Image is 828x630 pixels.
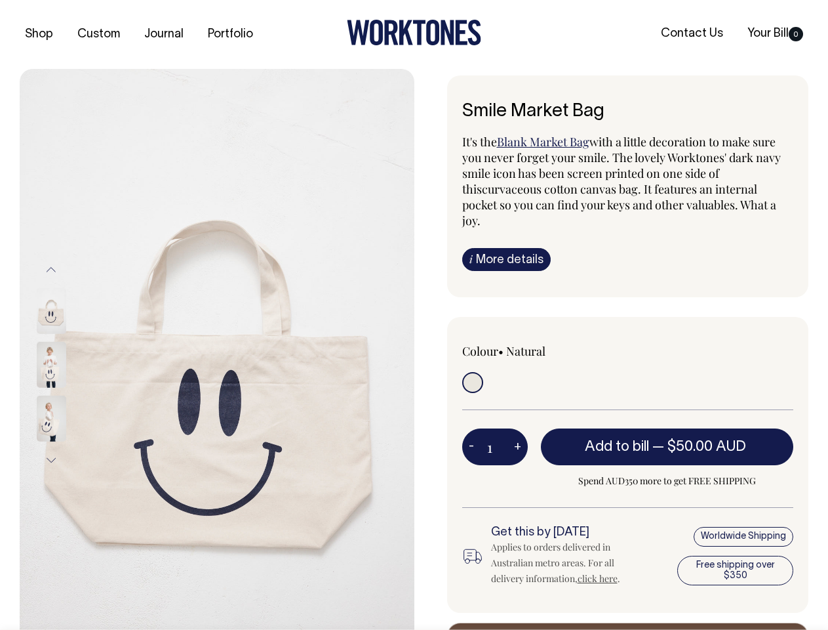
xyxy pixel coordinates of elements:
button: Next [41,446,61,475]
label: Natural [506,343,545,359]
button: - [462,434,481,460]
a: Shop [20,24,58,45]
a: Portfolio [203,24,258,45]
div: Colour [462,343,595,359]
span: — [652,440,749,453]
span: • [498,343,503,359]
span: Add to bill [585,440,649,453]
a: Blank Market Bag [497,134,589,150]
h6: Smile Market Bag [462,102,794,122]
button: Previous [41,255,61,284]
div: Applies to orders delivered in Australian metro areas. For all delivery information, . [491,539,642,587]
p: It's the with a little decoration to make sure you never forget your smile. The lovely Worktones'... [462,134,794,228]
a: Journal [139,24,189,45]
img: Smile Market Bag [37,288,66,334]
a: Your Bill0 [742,23,808,45]
span: i [469,252,473,266]
img: Smile Market Bag [37,342,66,388]
img: Smile Market Bag [37,396,66,442]
button: + [507,434,528,460]
button: Add to bill —$50.00 AUD [541,429,794,465]
a: iMore details [462,248,551,271]
span: $50.00 AUD [667,440,746,453]
h6: Get this by [DATE] [491,526,642,539]
a: click here [578,572,618,585]
a: Custom [72,24,125,45]
span: 0 [789,27,803,41]
span: curvaceous cotton canvas bag. It features an internal pocket so you can find your keys and other ... [462,181,776,228]
a: Contact Us [656,23,728,45]
span: Spend AUD350 more to get FREE SHIPPING [541,473,794,489]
